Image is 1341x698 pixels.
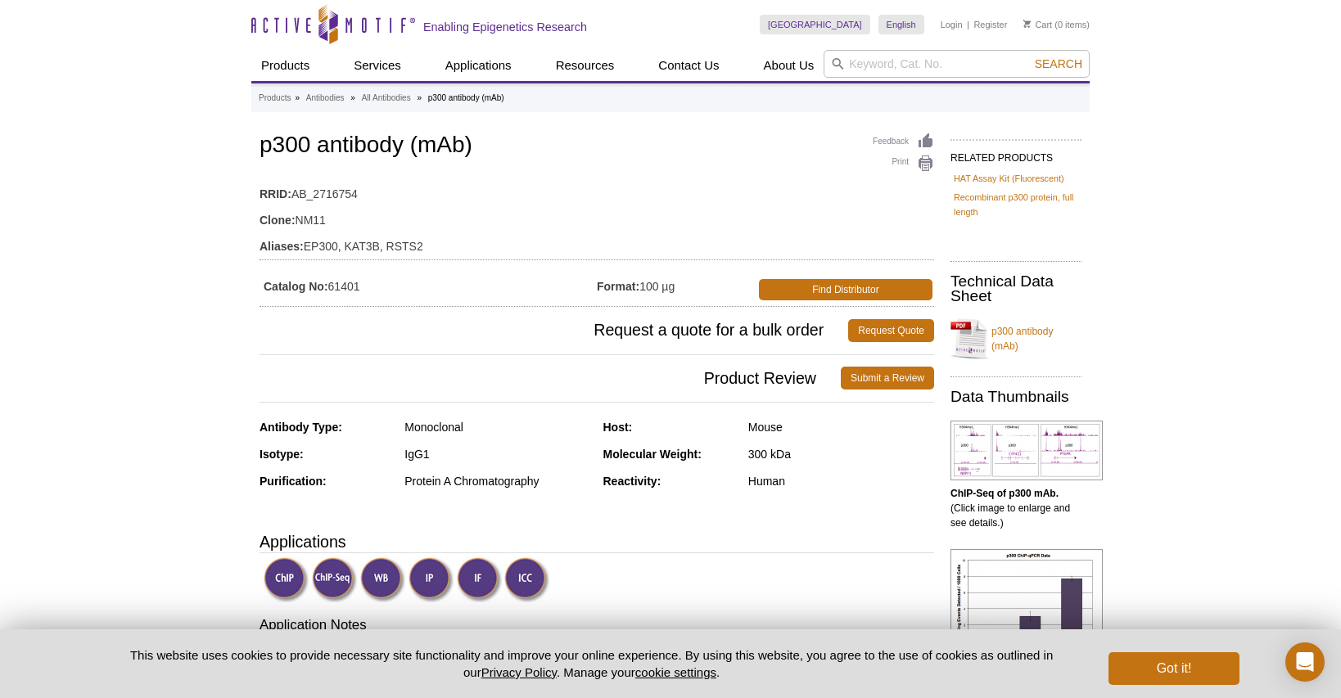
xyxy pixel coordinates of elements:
button: Got it! [1108,652,1239,685]
li: » [350,93,355,102]
h2: RELATED PRODUCTS [950,139,1081,169]
img: p300 antibody (mAb) tested by ChIP-Seq. [950,421,1103,480]
h1: p300 antibody (mAb) [260,133,934,160]
div: 300 kDa [748,447,934,462]
h2: Enabling Epigenetics Research [423,20,587,34]
strong: Antibody Type: [260,421,342,434]
div: Open Intercom Messenger [1285,642,1325,682]
strong: Reactivity: [603,475,661,488]
li: » [295,93,300,102]
span: Request a quote for a bulk order [260,319,848,342]
h2: Data Thumbnails [950,390,1081,404]
img: Immunofluorescence Validated [457,557,502,602]
input: Keyword, Cat. No. [824,50,1090,78]
td: EP300, KAT3B, RSTS2 [260,229,934,255]
img: p300 antibody (mAb) tested by ChIP. [950,549,1103,652]
li: | [967,15,969,34]
a: Recombinant p300 protein, full length [954,190,1078,219]
strong: Catalog No: [264,279,328,294]
h2: Technical Data Sheet [950,274,1081,304]
a: About Us [754,50,824,81]
a: Login [941,19,963,30]
strong: Clone: [260,213,296,227]
strong: Aliases: [260,239,304,254]
p: (Click image to enlarge and see details.) [950,486,1081,530]
a: Antibodies [306,91,345,106]
a: p300 antibody (mAb) [950,314,1081,363]
img: Immunoprecipitation Validated [409,557,454,602]
a: Print [873,155,934,173]
td: 61401 [260,269,597,302]
h3: Application Notes [260,615,934,638]
td: 100 µg [597,269,756,302]
a: Products [251,50,319,81]
div: Human [748,474,934,489]
div: IgG1 [404,447,590,462]
span: Search [1035,57,1082,70]
a: Submit a Review [841,367,934,390]
strong: Purification: [260,475,327,488]
td: AB_2716754 [260,177,934,203]
strong: RRID: [260,187,291,201]
img: ChIP-Seq Validated [312,557,357,602]
a: Cart [1023,19,1052,30]
a: Register [973,19,1007,30]
p: This website uses cookies to provide necessary site functionality and improve your online experie... [102,646,1081,681]
h3: Applications [260,529,934,554]
td: NM11 [260,203,934,229]
li: (0 items) [1023,15,1090,34]
img: ChIP Validated [264,557,309,602]
div: Monoclonal [404,420,590,435]
a: [GEOGRAPHIC_DATA] [760,15,870,34]
a: Request Quote [848,319,934,342]
a: Find Distributor [759,279,932,300]
span: Product Review [260,367,841,390]
a: Services [344,50,411,81]
img: Western Blot Validated [360,557,405,602]
a: Products [259,91,291,106]
button: cookie settings [635,665,716,679]
a: Resources [546,50,625,81]
img: Your Cart [1023,20,1031,28]
a: Applications [436,50,521,81]
li: » [417,93,422,102]
img: Immunocytochemistry Validated [504,557,549,602]
li: p300 antibody (mAb) [428,93,504,102]
a: All Antibodies [362,91,411,106]
a: HAT Assay Kit (Fluorescent) [954,171,1064,186]
strong: Isotype: [260,448,304,461]
a: Contact Us [648,50,729,81]
a: Privacy Policy [481,665,557,679]
div: Protein A Chromatography [404,474,590,489]
strong: Host: [603,421,633,434]
div: Mouse [748,420,934,435]
a: Feedback [873,133,934,151]
strong: Format: [597,279,639,294]
b: ChIP-Seq of p300 mAb. [950,488,1059,499]
button: Search [1030,56,1087,71]
a: English [878,15,924,34]
strong: Molecular Weight: [603,448,702,461]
